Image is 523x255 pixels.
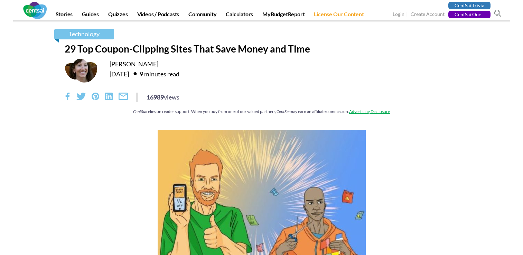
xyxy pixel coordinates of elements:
a: Calculators [222,11,257,20]
a: Community [184,11,221,20]
span: | [405,10,410,18]
a: Advertising Disclosure [349,109,390,114]
a: [PERSON_NAME] [110,60,158,68]
a: Videos / Podcasts [133,11,184,20]
div: 16989 [147,93,179,102]
a: CentSai Trivia [448,2,491,9]
a: Stories [52,11,77,20]
a: License Our Content [310,11,368,20]
a: Quizzes [104,11,132,20]
a: Create Account [411,11,445,18]
img: CentSai [23,2,47,19]
em: CentSai [277,109,290,114]
h1: 29 Top Coupon-Clipping Sites That Save Money and Time [65,43,459,55]
em: CentSai [133,109,146,114]
a: Login [393,11,404,18]
a: CentSai One [448,11,491,18]
div: 9 minutes read [130,68,179,79]
span: views [164,93,179,101]
a: Technology [54,29,114,39]
a: Guides [78,11,103,20]
div: relies on reader support. When you buy from one of our valued partners, may earn an affiliate com... [65,108,459,114]
time: [DATE] [110,70,129,78]
a: MyBudgetReport [258,11,309,20]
